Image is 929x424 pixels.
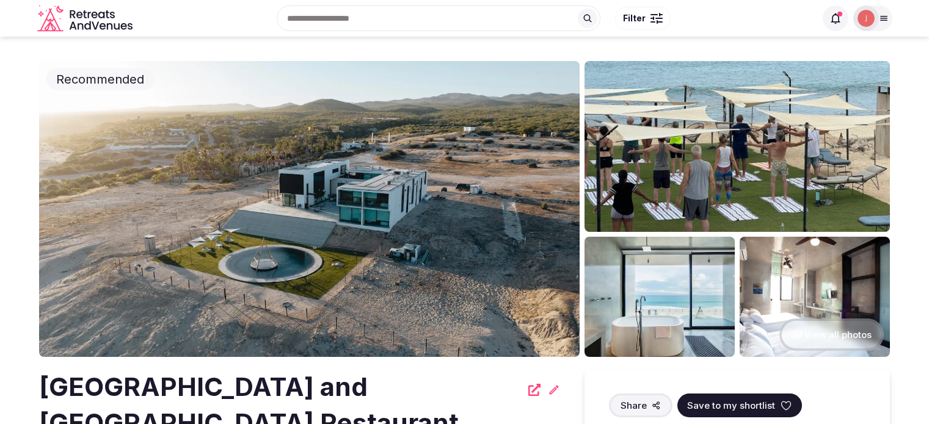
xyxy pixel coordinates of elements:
span: Recommended [51,71,149,88]
button: Share [609,393,672,417]
img: Venue gallery photo [585,61,890,232]
a: Visit the homepage [37,5,135,32]
img: Venue gallery photo [585,237,735,357]
span: Share [621,399,647,412]
button: Save to my shortlist [677,393,802,417]
span: Filter [623,12,646,24]
button: View all photos [779,318,884,351]
img: Venue cover photo [39,61,580,357]
svg: Retreats and Venues company logo [37,5,135,32]
div: Recommended [46,68,154,90]
span: Save to my shortlist [687,399,775,412]
img: Venue gallery photo [740,237,890,357]
img: Joanna Asiukiewicz [858,10,875,27]
button: Filter [615,7,671,30]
